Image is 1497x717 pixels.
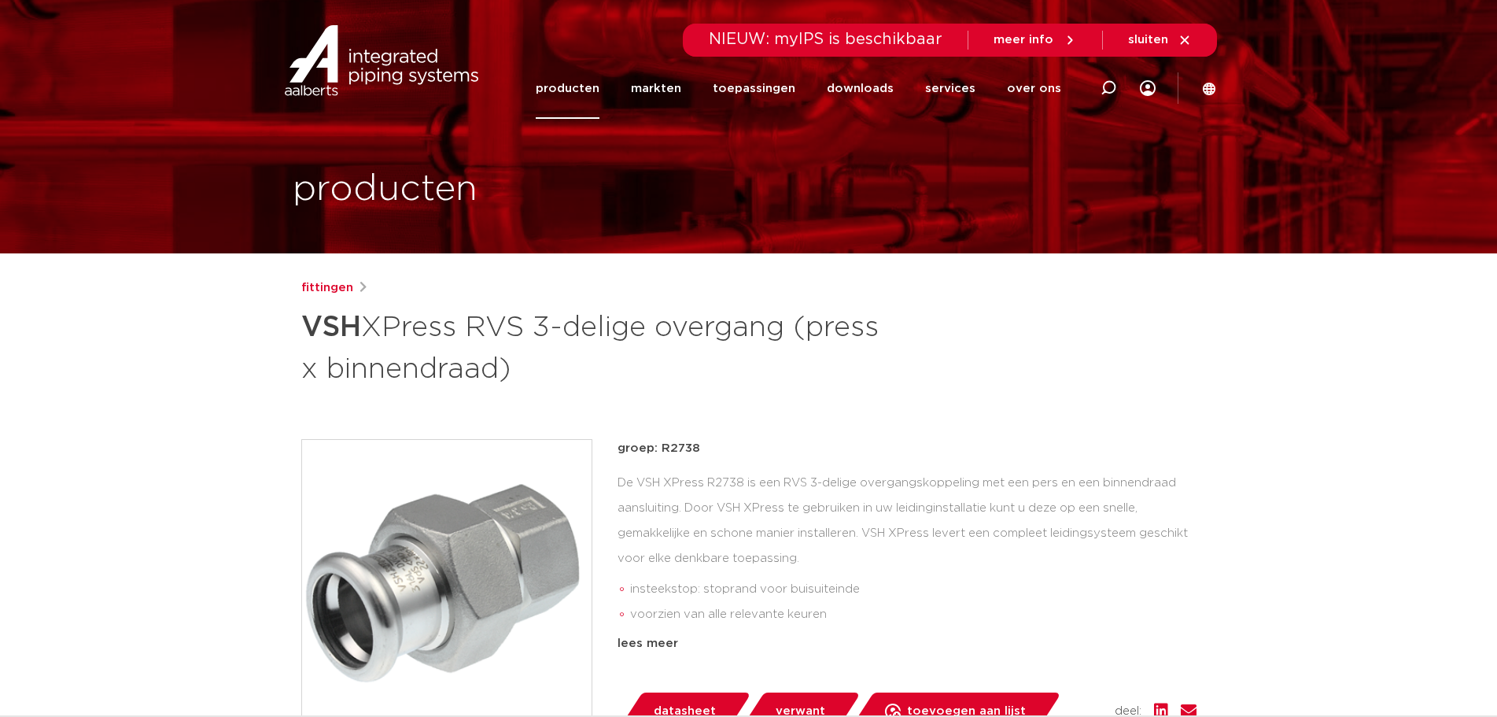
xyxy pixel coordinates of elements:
span: NIEUW: myIPS is beschikbaar [709,31,942,47]
a: services [925,58,975,119]
a: markten [631,58,681,119]
a: producten [536,58,599,119]
li: Leak Before Pressed-functie [630,627,1196,652]
a: toepassingen [713,58,795,119]
div: De VSH XPress R2738 is een RVS 3-delige overgangskoppeling met een pers en een binnendraad aanslu... [618,471,1196,628]
h1: producten [293,164,477,215]
strong: VSH [301,313,361,342]
li: voorzien van alle relevante keuren [630,602,1196,627]
a: over ons [1007,58,1061,119]
a: downloads [827,58,894,119]
a: meer info [994,33,1077,47]
a: fittingen [301,279,353,298]
a: sluiten [1128,33,1192,47]
li: insteekstop: stoprand voor buisuiteinde [630,577,1196,602]
div: lees meer [618,634,1196,653]
h1: XPress RVS 3-delige overgang (press x binnendraad) [301,304,892,389]
p: groep: R2738 [618,439,1196,458]
nav: Menu [536,58,1061,119]
span: sluiten [1128,34,1168,46]
span: meer info [994,34,1053,46]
